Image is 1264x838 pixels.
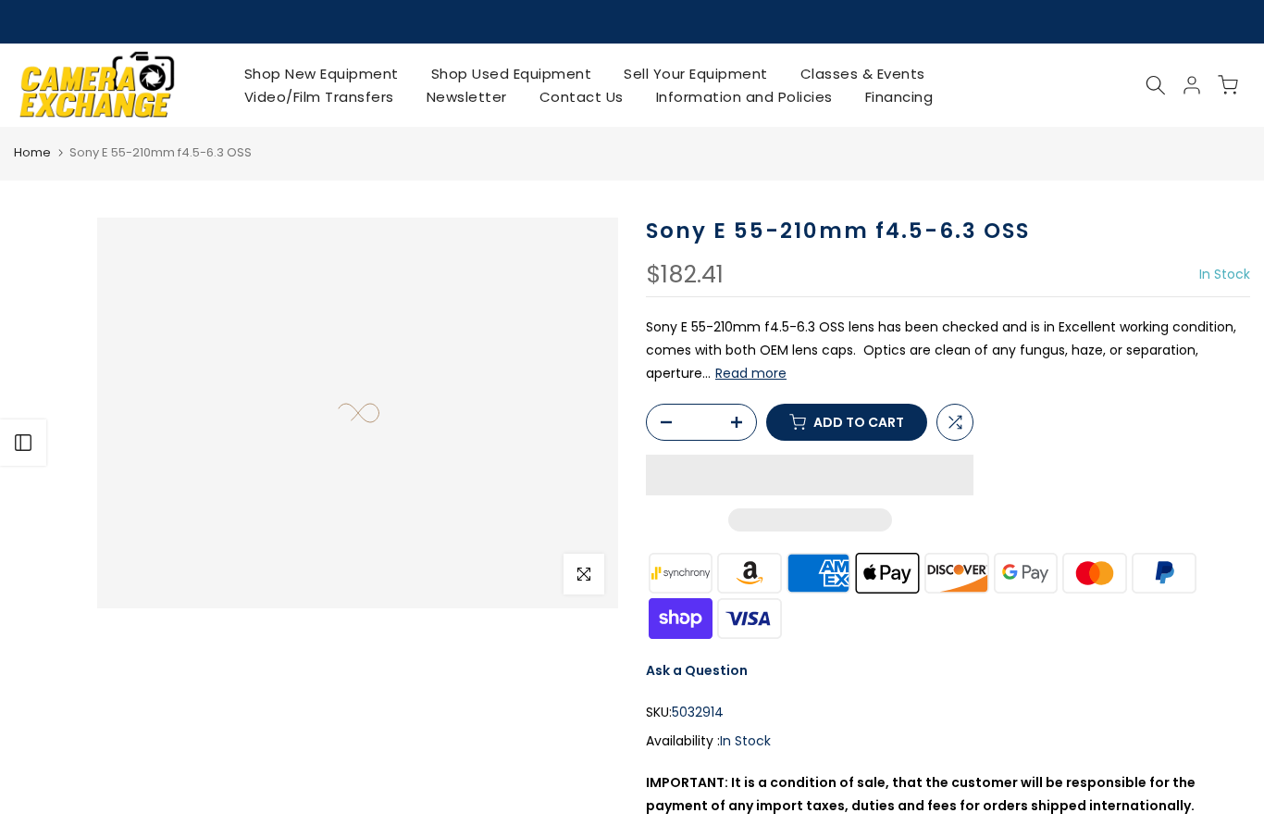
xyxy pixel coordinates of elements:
img: amazon payments [715,550,785,595]
a: Sell Your Equipment [608,62,785,85]
strong: IMPORTANT: It is a condition of sale, that the customer will be responsible for the payment of an... [646,773,1196,815]
a: Video/Film Transfers [228,85,410,108]
img: shopify pay [646,595,715,641]
img: paypal [1130,550,1199,595]
div: SKU: [646,701,1250,724]
div: $182.41 [646,263,724,287]
a: Information and Policies [639,85,849,108]
button: Add to cart [766,404,927,441]
span: 5032914 [672,701,724,724]
a: Shop New Equipment [228,62,415,85]
img: synchrony [646,550,715,595]
a: Shop Used Equipment [415,62,608,85]
span: Sony E 55-210mm f4.5-6.3 OSS [69,144,252,161]
span: In Stock [1199,265,1250,283]
a: Financing [849,85,949,108]
a: Home [14,144,51,162]
p: Sony E 55-210mm f4.5-6.3 OSS lens has been checked and is in Excellent working condition, comes w... [646,316,1250,386]
a: Newsletter [410,85,523,108]
img: american express [784,550,853,595]
a: Contact Us [523,85,639,108]
a: Classes & Events [784,62,941,85]
span: Add to cart [813,416,904,429]
img: master [1060,550,1130,595]
button: Read more [715,365,787,381]
div: Availability : [646,730,1250,753]
img: google pay [991,550,1060,595]
span: In Stock [720,732,771,750]
img: visa [715,595,785,641]
img: discover [923,550,992,595]
h1: Sony E 55-210mm f4.5-6.3 OSS [646,218,1250,244]
a: Ask a Question [646,661,748,680]
img: apple pay [853,550,923,595]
